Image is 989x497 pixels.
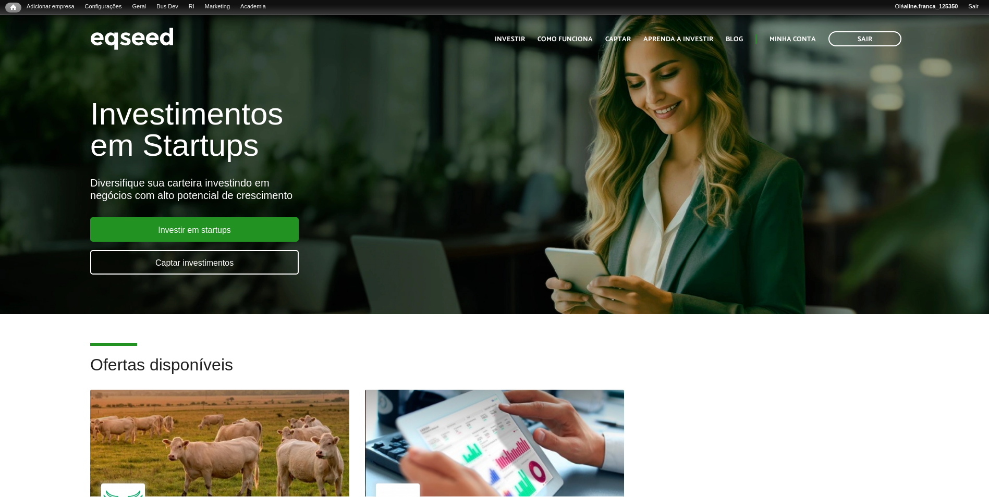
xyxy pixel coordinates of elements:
a: RI [184,3,200,11]
a: Oláaline.franca_125350 [890,3,963,11]
a: Sair [828,31,901,46]
a: Aprenda a investir [643,36,713,43]
h2: Ofertas disponíveis [90,356,899,390]
a: Captar [605,36,631,43]
a: Adicionar empresa [21,3,80,11]
a: Geral [127,3,151,11]
a: Marketing [200,3,235,11]
a: Como funciona [538,36,593,43]
a: Sair [963,3,984,11]
a: Minha conta [770,36,816,43]
a: Configurações [80,3,127,11]
a: Blog [726,36,743,43]
div: Diversifique sua carteira investindo em negócios com alto potencial de crescimento [90,177,569,202]
h1: Investimentos em Startups [90,98,569,161]
span: Início [10,4,16,11]
a: Início [5,3,21,13]
img: EqSeed [90,25,174,53]
a: Captar investimentos [90,250,299,275]
a: Investir [495,36,525,43]
a: Investir em startups [90,217,299,242]
a: Bus Dev [151,3,184,11]
a: Academia [235,3,271,11]
strong: aline.franca_125350 [904,3,958,9]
